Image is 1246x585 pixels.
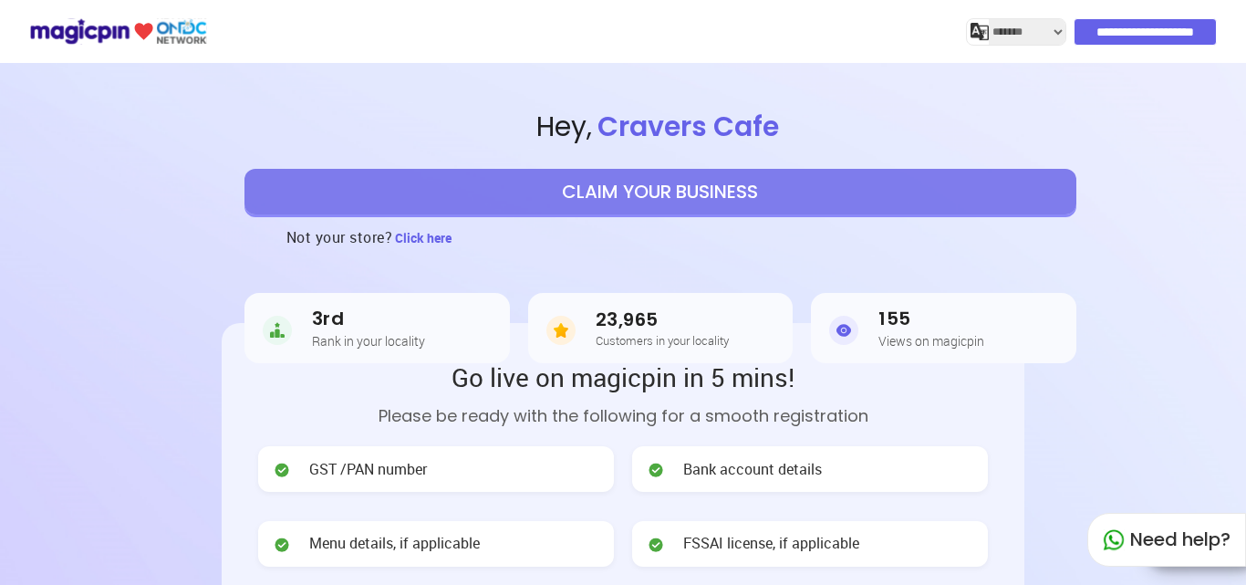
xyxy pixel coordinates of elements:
h5: Rank in your locality [312,334,425,348]
span: Menu details, if applicable [309,533,480,554]
img: ondc-logo-new-small.8a59708e.svg [29,16,207,47]
h5: Views on magicpin [878,334,984,348]
span: Click here [395,229,452,246]
img: j2MGCQAAAABJRU5ErkJggg== [971,23,989,41]
div: Need help? [1087,513,1246,567]
img: Rank [263,312,292,349]
span: Hey , [75,108,1246,147]
img: check [273,536,291,554]
button: CLAIM YOUR BUSINESS [244,169,1076,214]
p: Please be ready with the following for a smooth registration [258,403,988,428]
h2: Go live on magicpin in 5 mins! [258,360,988,394]
img: Customers [546,312,576,349]
h5: Customers in your locality [596,334,729,347]
img: check [647,536,665,554]
span: Bank account details [683,459,822,480]
h3: 23,965 [596,309,729,330]
img: check [647,461,665,479]
img: whatapp_green.7240e66a.svg [1103,529,1125,551]
h3: 3rd [312,308,425,329]
span: FSSAI license, if applicable [683,533,859,554]
img: Views [829,312,858,349]
img: check [273,461,291,479]
h3: 155 [878,308,984,329]
span: GST /PAN number [309,459,427,480]
h3: Not your store? [286,214,393,260]
span: Cravers Cafe [592,107,784,146]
